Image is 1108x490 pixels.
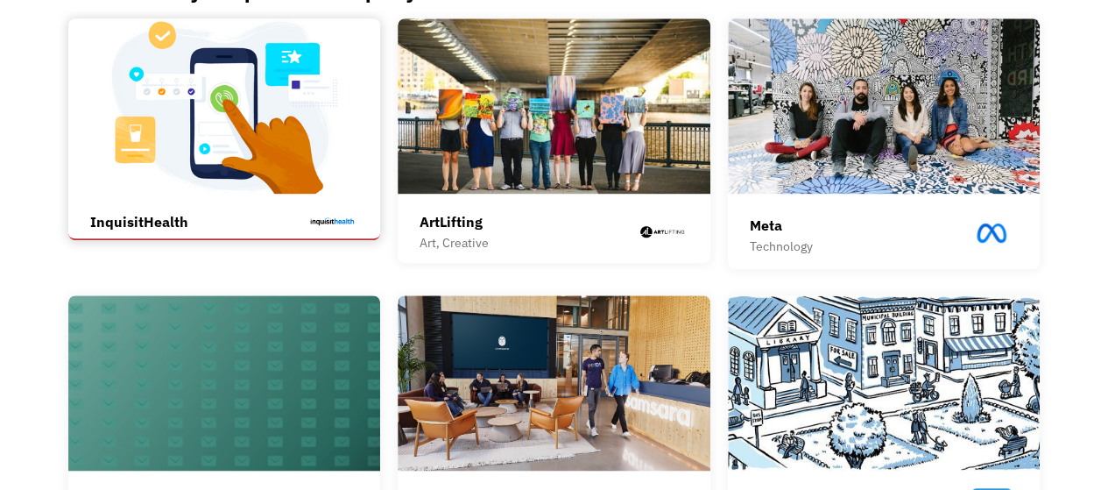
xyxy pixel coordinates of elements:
[420,211,489,232] div: ArtLifting
[398,18,710,263] a: ArtLiftingArt, Creative
[90,211,188,232] div: InquisitHealth
[420,232,489,253] div: Art, Creative
[750,236,813,257] div: Technology
[68,18,381,240] a: InquisitHealth
[728,18,1041,269] a: MetaTechnology
[750,215,813,236] div: Meta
